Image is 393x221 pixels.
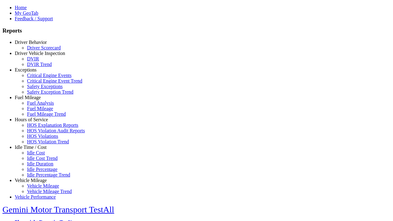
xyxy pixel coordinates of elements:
[15,194,56,200] a: Vehicle Performance
[15,51,65,56] a: Driver Vehicle Inspection
[27,134,58,139] a: HOS Violations
[15,145,47,150] a: Idle Time / Cost
[15,16,53,21] a: Feedback / Support
[27,56,39,61] a: DVIR
[27,156,58,161] a: Idle Cost Trend
[15,67,37,72] a: Exceptions
[2,27,391,34] h3: Reports
[27,161,53,166] a: Idle Duration
[27,122,78,128] a: HOS Explanation Reports
[27,167,57,172] a: Idle Percentage
[27,89,73,95] a: Safety Exception Trend
[27,139,69,144] a: HOS Violation Trend
[27,106,53,111] a: Fuel Mileage
[15,178,47,183] a: Vehicle Mileage
[27,111,66,117] a: Fuel Mileage Trend
[15,5,27,10] a: Home
[2,205,114,214] a: Gemini Motor Transport TestAll
[15,117,48,122] a: Hours of Service
[27,62,52,67] a: DVIR Trend
[27,84,63,89] a: Safety Exceptions
[27,100,54,106] a: Fuel Analysis
[15,95,41,100] a: Fuel Mileage
[27,183,59,188] a: Vehicle Mileage
[27,45,61,50] a: Driver Scorecard
[27,73,72,78] a: Critical Engine Events
[27,128,85,133] a: HOS Violation Audit Reports
[27,172,70,177] a: Idle Percentage Trend
[15,10,38,16] a: My GeoTab
[15,40,47,45] a: Driver Behavior
[27,78,82,83] a: Critical Engine Event Trend
[27,189,72,194] a: Vehicle Mileage Trend
[27,150,45,155] a: Idle Cost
